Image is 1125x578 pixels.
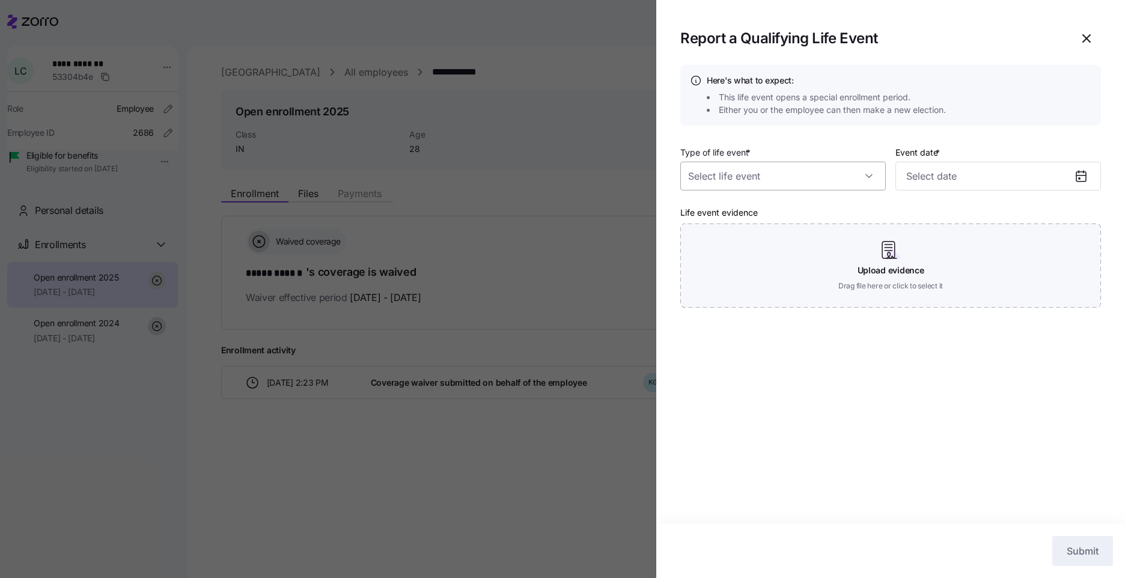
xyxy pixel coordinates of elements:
[680,146,753,159] label: Type of life event
[895,146,942,159] label: Event date
[707,75,954,87] h4: Here's what to expect:
[719,104,946,116] span: Either you or the employee can then make a new election.
[680,29,1062,47] h1: Report a Qualifying Life Event
[1067,544,1099,558] span: Submit
[1052,536,1113,566] button: Submit
[680,206,758,219] label: Life event evidence
[895,162,1101,190] input: Select date
[680,162,886,190] input: Select life event
[719,91,910,103] span: This life event opens a special enrollment period.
